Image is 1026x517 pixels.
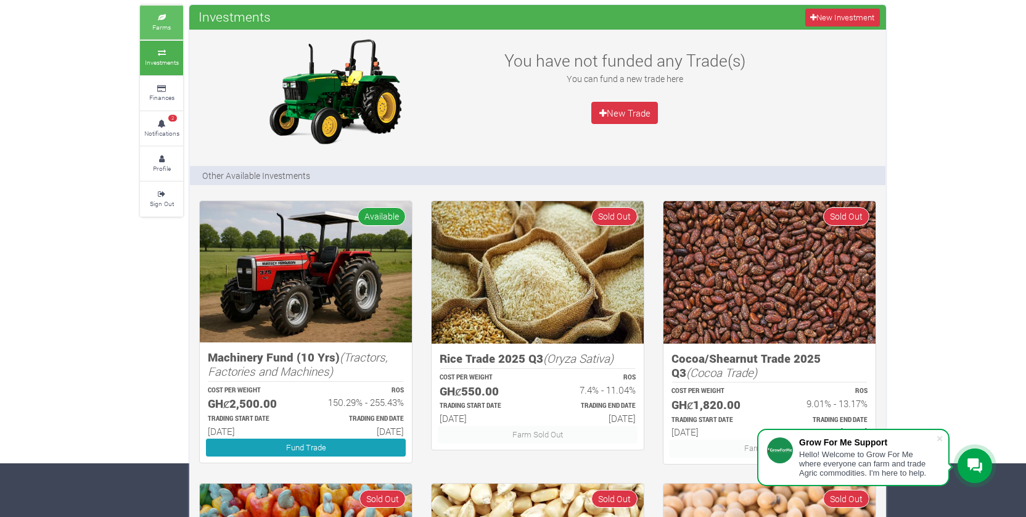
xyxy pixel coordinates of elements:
[168,115,177,122] span: 2
[549,402,636,411] p: Estimated Trading End Date
[671,352,868,379] h5: Cocoa/Shearnut Trade 2025 Q3
[145,58,179,67] small: Investments
[671,387,758,396] p: COST PER WEIGHT
[591,102,658,124] a: New Trade
[208,350,404,378] h5: Machinery Fund (10 Yrs)
[140,41,183,75] a: Investments
[208,426,295,437] h6: [DATE]
[805,9,880,27] a: New Investment
[440,413,527,424] h6: [DATE]
[317,386,404,395] p: ROS
[549,413,636,424] h6: [DATE]
[208,349,388,379] i: (Tractors, Factories and Machines)
[491,72,758,85] p: You can fund a new trade here
[208,386,295,395] p: COST PER WEIGHT
[140,6,183,39] a: Farms
[144,129,179,138] small: Notifications
[440,384,527,399] h5: GHȼ550.00
[549,373,636,383] p: ROS
[317,397,404,408] h6: 150.29% - 255.43%
[543,350,614,366] i: (Oryza Sativa)
[208,415,295,424] p: Estimated Trading Start Date
[140,112,183,146] a: 2 Notifications
[491,51,758,70] h3: You have not funded any Trade(s)
[317,426,404,437] h6: [DATE]
[686,365,757,380] i: (Cocoa Trade)
[440,352,636,366] h5: Rice Trade 2025 Q3
[359,490,406,508] span: Sold Out
[781,426,868,437] h6: [DATE]
[152,23,171,31] small: Farms
[440,373,527,383] p: COST PER WEIGHT
[140,77,183,110] a: Finances
[140,147,183,181] a: Profile
[195,4,274,29] span: Investments
[149,93,174,102] small: Finances
[823,490,869,508] span: Sold Out
[781,387,868,396] p: ROS
[671,426,758,437] h6: [DATE]
[591,490,638,508] span: Sold Out
[208,397,295,411] h5: GHȼ2,500.00
[440,402,527,411] p: Estimated Trading Start Date
[202,169,310,182] p: Other Available Investments
[432,201,644,344] img: growforme image
[671,416,758,425] p: Estimated Trading Start Date
[781,416,868,425] p: Estimated Trading End Date
[258,36,412,147] img: growforme image
[799,437,936,447] div: Grow For Me Support
[799,450,936,478] div: Hello! Welcome to Grow For Me where everyone can farm and trade Agric commodities. I'm here to help.
[591,207,638,225] span: Sold Out
[206,439,406,457] a: Fund Trade
[150,199,174,208] small: Sign Out
[549,384,636,395] h6: 7.4% - 11.04%
[317,415,404,424] p: Estimated Trading End Date
[153,164,171,173] small: Profile
[671,398,758,412] h5: GHȼ1,820.00
[200,201,412,342] img: growforme image
[358,207,406,225] span: Available
[140,182,183,216] a: Sign Out
[663,201,876,344] img: growforme image
[823,207,869,225] span: Sold Out
[781,398,868,409] h6: 9.01% - 13.17%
